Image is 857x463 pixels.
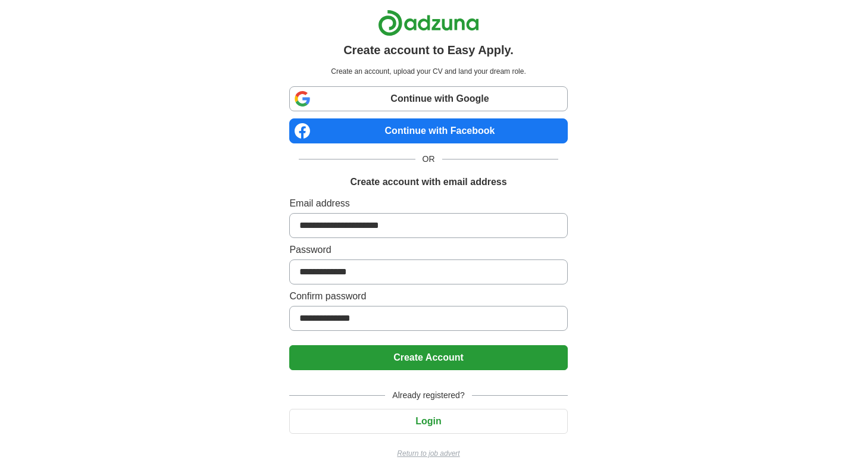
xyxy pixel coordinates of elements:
img: Adzuna logo [378,10,479,36]
a: Continue with Facebook [289,118,567,143]
button: Login [289,409,567,434]
span: OR [415,153,442,165]
label: Confirm password [289,289,567,304]
h1: Create account to Easy Apply. [343,41,514,59]
a: Return to job advert [289,448,567,459]
h1: Create account with email address [350,175,506,189]
span: Already registered? [385,389,471,402]
a: Login [289,416,567,426]
label: Email address [289,196,567,211]
p: Create an account, upload your CV and land your dream role. [292,66,565,77]
label: Password [289,243,567,257]
button: Create Account [289,345,567,370]
a: Continue with Google [289,86,567,111]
